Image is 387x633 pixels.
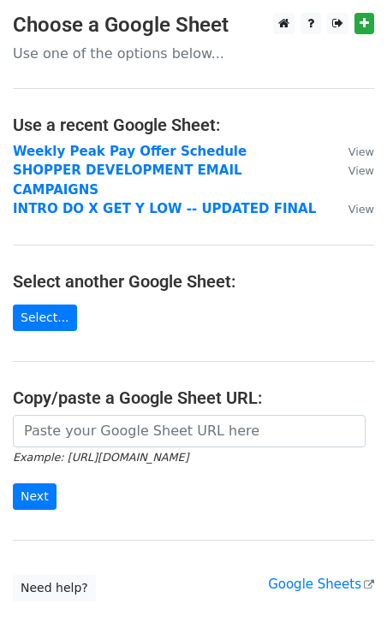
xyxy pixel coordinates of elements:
[13,451,188,464] small: Example: [URL][DOMAIN_NAME]
[348,164,374,177] small: View
[348,203,374,216] small: View
[13,415,366,447] input: Paste your Google Sheet URL here
[13,305,77,331] a: Select...
[331,144,374,159] a: View
[331,201,374,216] a: View
[13,271,374,292] h4: Select another Google Sheet:
[13,387,374,408] h4: Copy/paste a Google Sheet URL:
[13,163,242,198] a: SHOPPER DEVELOPMENT EMAIL CAMPAIGNS
[13,575,96,601] a: Need help?
[331,163,374,178] a: View
[13,13,374,38] h3: Choose a Google Sheet
[13,144,247,159] a: Weekly Peak Pay Offer Schedule
[13,44,374,62] p: Use one of the options below...
[348,145,374,158] small: View
[13,483,57,510] input: Next
[13,201,316,216] a: INTRO DO X GET Y LOW -- UPDATED FINAL
[13,115,374,135] h4: Use a recent Google Sheet:
[268,577,374,592] a: Google Sheets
